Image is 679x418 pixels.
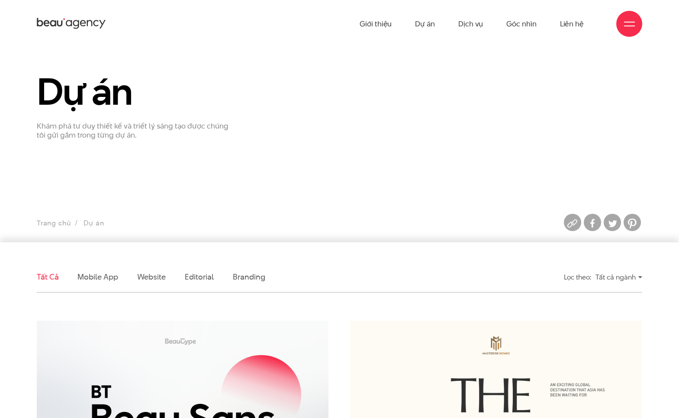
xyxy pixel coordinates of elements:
div: Tất cả ngành [595,270,642,285]
a: Tất cả [37,271,58,282]
h1: Dự án [37,71,230,111]
div: Lọc theo: [564,270,591,285]
a: Website [137,271,166,282]
p: Khám phá tư duy thiết kế và triết lý sáng tạo được chúng tôi gửi gắm trong từng dự án. [37,122,230,140]
a: Branding [233,271,265,282]
a: Editorial [185,271,214,282]
a: Trang chủ [37,218,71,228]
a: Mobile app [77,271,118,282]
